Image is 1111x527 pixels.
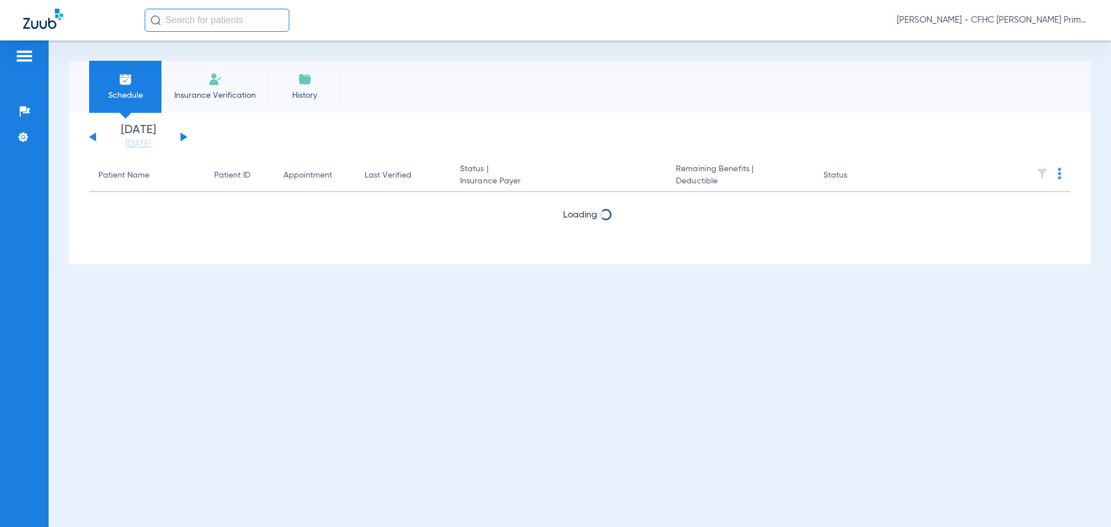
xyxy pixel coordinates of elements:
[563,211,597,220] span: Loading
[145,9,289,32] input: Search for patients
[460,175,657,187] span: Insurance Payer
[208,72,222,86] img: Manual Insurance Verification
[284,169,346,182] div: Appointment
[170,90,260,101] span: Insurance Verification
[897,14,1088,26] span: [PERSON_NAME] - CFHC [PERSON_NAME] Primary Care Dental
[104,138,173,150] a: [DATE]
[667,160,814,192] th: Remaining Benefits |
[451,160,667,192] th: Status |
[98,169,196,182] div: Patient Name
[98,90,153,101] span: Schedule
[23,9,63,29] img: Zuub Logo
[214,169,265,182] div: Patient ID
[104,124,173,150] li: [DATE]
[277,90,332,101] span: History
[298,72,312,86] img: History
[1058,168,1061,179] img: group-dot-blue.svg
[284,169,332,182] div: Appointment
[150,15,161,25] img: Search Icon
[1036,168,1048,179] img: filter.svg
[15,49,34,63] img: hamburger-icon
[214,169,251,182] div: Patient ID
[98,169,149,182] div: Patient Name
[119,72,133,86] img: Schedule
[365,169,442,182] div: Last Verified
[365,169,411,182] div: Last Verified
[814,160,892,192] th: Status
[676,175,804,187] span: Deductible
